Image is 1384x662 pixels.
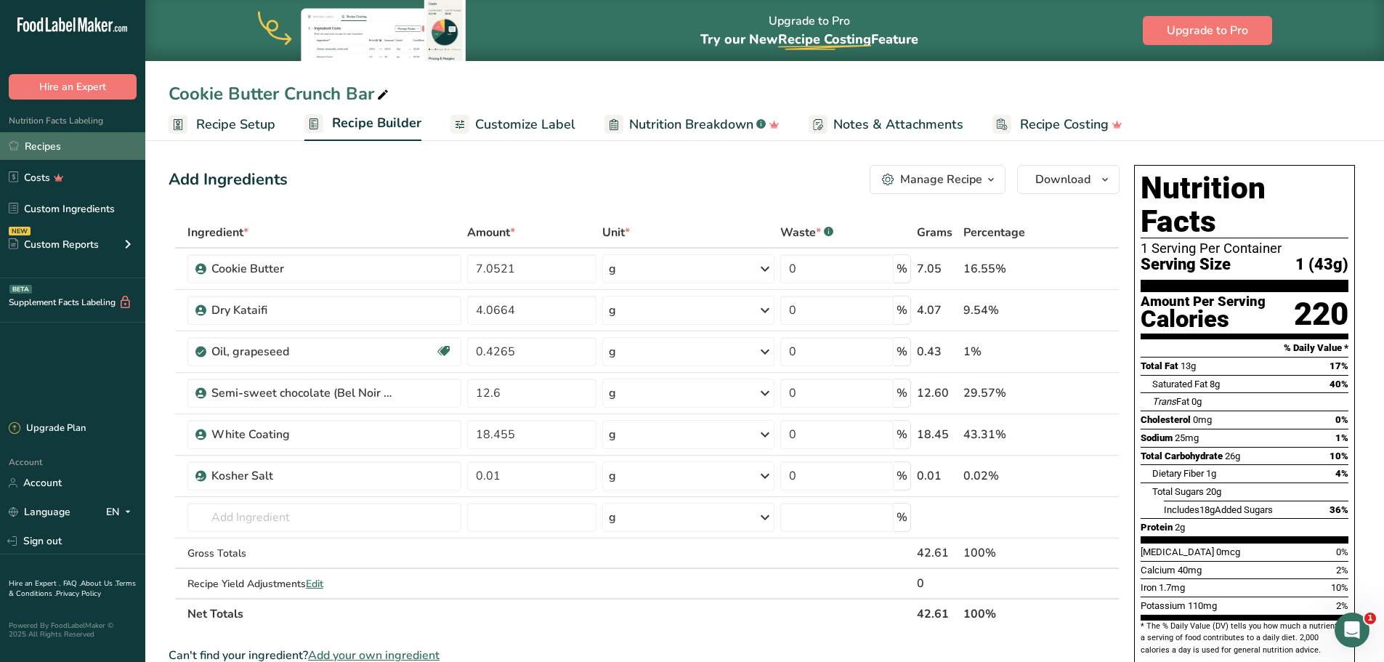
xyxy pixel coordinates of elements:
[1330,451,1348,461] span: 10%
[700,1,918,61] div: Upgrade to Pro
[169,108,275,141] a: Recipe Setup
[917,302,958,319] div: 4.07
[63,578,81,589] a: FAQ .
[1141,621,1348,656] section: * The % Daily Value (DV) tells you how much a nutrient in a serving of food contributes to a dail...
[917,224,952,241] span: Grams
[914,598,961,629] th: 42.61
[1175,432,1199,443] span: 25mg
[609,384,616,402] div: g
[1294,295,1348,334] div: 220
[609,302,616,319] div: g
[9,578,136,599] a: Terms & Conditions .
[1141,241,1348,256] div: 1 Serving Per Container
[629,115,753,134] span: Nutrition Breakdown
[211,260,393,278] div: Cookie Butter
[1141,565,1175,576] span: Calcium
[963,384,1051,402] div: 29.57%
[211,426,393,443] div: White Coating
[81,578,116,589] a: About Us .
[1164,504,1273,515] span: Includes Added Sugars
[9,227,31,235] div: NEW
[1141,546,1214,557] span: [MEDICAL_DATA]
[1159,582,1185,593] span: 1.7mg
[1191,396,1202,407] span: 0g
[609,343,616,360] div: g
[917,544,958,562] div: 42.61
[332,113,421,133] span: Recipe Builder
[917,384,958,402] div: 12.60
[1141,582,1157,593] span: Iron
[56,589,101,599] a: Privacy Policy
[609,509,616,526] div: g
[169,81,392,107] div: Cookie Butter Crunch Bar
[1330,504,1348,515] span: 36%
[1335,613,1369,647] iframe: Intercom live chat
[211,467,393,485] div: Kosher Salt
[9,285,32,294] div: BETA
[211,343,393,360] div: Oil, grapeseed
[1152,486,1204,497] span: Total Sugars
[1152,396,1189,407] span: Fat
[1175,522,1185,533] span: 2g
[9,74,137,100] button: Hire an Expert
[609,426,616,443] div: g
[211,384,393,402] div: Semi-sweet chocolate (Bel Noir 54% cacao) - Hybrid
[304,107,421,142] a: Recipe Builder
[1152,396,1176,407] i: Trans
[106,504,137,521] div: EN
[1141,414,1191,425] span: Cholesterol
[963,224,1025,241] span: Percentage
[1331,582,1348,593] span: 10%
[604,108,780,141] a: Nutrition Breakdown
[780,224,833,241] div: Waste
[1216,546,1240,557] span: 0mcg
[917,260,958,278] div: 7.05
[1225,451,1240,461] span: 26g
[778,31,871,48] span: Recipe Costing
[1141,339,1348,357] section: % Daily Value *
[1152,468,1204,479] span: Dietary Fiber
[187,576,461,592] div: Recipe Yield Adjustments
[963,426,1051,443] div: 43.31%
[1178,565,1202,576] span: 40mg
[211,302,393,319] div: Dry Kataifi
[1335,468,1348,479] span: 4%
[917,343,958,360] div: 0.43
[963,260,1051,278] div: 16.55%
[306,577,323,591] span: Edit
[609,467,616,485] div: g
[1364,613,1376,624] span: 1
[1143,16,1272,45] button: Upgrade to Pro
[963,467,1051,485] div: 0.02%
[1141,432,1173,443] span: Sodium
[1335,432,1348,443] span: 1%
[1330,379,1348,389] span: 40%
[963,343,1051,360] div: 1%
[475,115,575,134] span: Customize Label
[833,115,963,134] span: Notes & Attachments
[1193,414,1212,425] span: 0mg
[1141,295,1266,309] div: Amount Per Serving
[1295,256,1348,274] span: 1 (43g)
[963,302,1051,319] div: 9.54%
[1152,379,1207,389] span: Saturated Fat
[1210,379,1220,389] span: 8g
[1330,360,1348,371] span: 17%
[700,31,918,48] span: Try our New Feature
[1035,171,1090,188] span: Download
[1141,522,1173,533] span: Protein
[1141,256,1231,274] span: Serving Size
[900,171,982,188] div: Manage Recipe
[870,165,1005,194] button: Manage Recipe
[1206,468,1216,479] span: 1g
[609,260,616,278] div: g
[196,115,275,134] span: Recipe Setup
[1181,360,1196,371] span: 13g
[185,598,914,629] th: Net Totals
[602,224,630,241] span: Unit
[1336,565,1348,576] span: 2%
[187,546,461,561] div: Gross Totals
[917,467,958,485] div: 0.01
[1141,360,1178,371] span: Total Fat
[1017,165,1120,194] button: Download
